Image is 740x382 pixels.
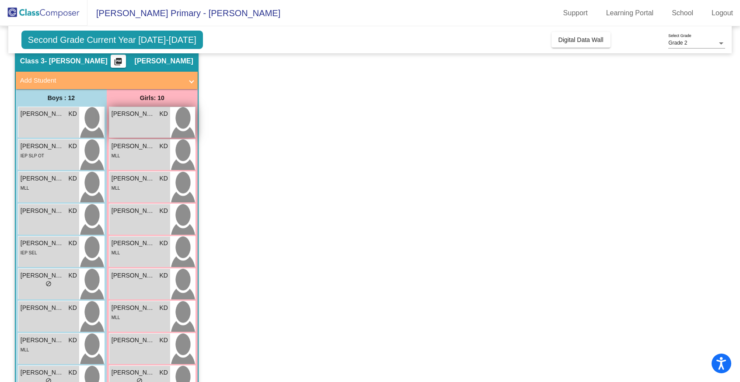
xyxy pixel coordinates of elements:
[159,206,168,215] span: KD
[21,250,37,255] span: IEP SEL
[159,368,168,377] span: KD
[68,368,77,377] span: KD
[68,303,77,313] span: KD
[20,57,45,66] span: Class 3
[558,36,604,43] span: Digital Data Wall
[556,6,595,20] a: Support
[112,109,155,118] span: [PERSON_NAME]
[159,303,168,313] span: KD
[665,6,700,20] a: School
[552,32,611,48] button: Digital Data Wall
[21,239,64,248] span: [PERSON_NAME]
[45,281,52,287] span: do_not_disturb_alt
[112,336,155,345] span: [PERSON_NAME]
[668,40,687,46] span: Grade 2
[68,336,77,345] span: KD
[159,271,168,280] span: KD
[159,142,168,151] span: KD
[21,186,29,191] span: MLL
[21,303,64,313] span: [PERSON_NAME]
[112,271,155,280] span: [PERSON_NAME]
[159,109,168,118] span: KD
[111,55,126,68] button: Print Students Details
[159,336,168,345] span: KD
[45,57,108,66] span: - [PERSON_NAME]
[68,174,77,183] span: KD
[21,368,64,377] span: [PERSON_NAME]
[21,109,64,118] span: [PERSON_NAME]
[21,206,64,215] span: [PERSON_NAME]
[16,89,107,107] div: Boys : 12
[68,271,77,280] span: KD
[21,31,203,49] span: Second Grade Current Year [DATE]-[DATE]
[112,142,155,151] span: [PERSON_NAME]
[112,153,120,158] span: MLL
[112,303,155,313] span: [PERSON_NAME]
[112,315,120,320] span: MLL
[68,239,77,248] span: KD
[21,153,44,158] span: IEP SLP OT
[112,206,155,215] span: [PERSON_NAME]
[68,206,77,215] span: KD
[16,72,198,89] mat-expansion-panel-header: Add Student
[20,76,183,86] mat-panel-title: Add Student
[159,174,168,183] span: KD
[599,6,661,20] a: Learning Portal
[112,174,155,183] span: [PERSON_NAME]
[112,239,155,248] span: [PERSON_NAME]
[112,368,155,377] span: [PERSON_NAME]
[87,6,280,20] span: [PERSON_NAME] Primary - [PERSON_NAME]
[112,250,120,255] span: MLL
[107,89,198,107] div: Girls: 10
[21,142,64,151] span: [PERSON_NAME] [PERSON_NAME]
[68,142,77,151] span: KD
[112,186,120,191] span: MLL
[21,336,64,345] span: [PERSON_NAME]
[21,271,64,280] span: [PERSON_NAME]
[21,174,64,183] span: [PERSON_NAME]
[68,109,77,118] span: KD
[705,6,740,20] a: Logout
[159,239,168,248] span: KD
[21,347,29,352] span: MLL
[113,57,123,69] mat-icon: picture_as_pdf
[135,57,193,66] span: [PERSON_NAME]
